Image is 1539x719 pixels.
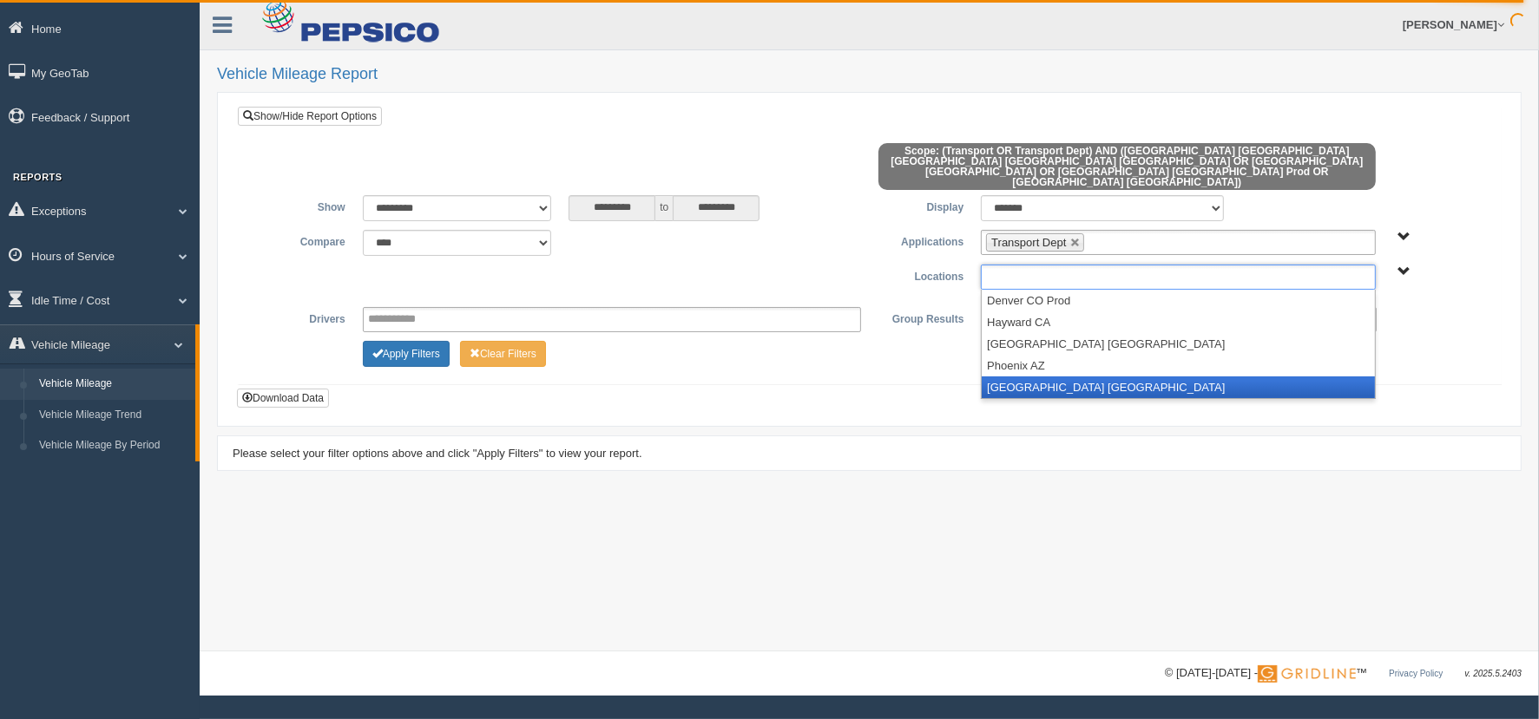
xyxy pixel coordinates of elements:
[870,307,973,328] label: Group Results
[982,311,1375,333] li: Hayward CA
[870,265,973,285] label: Locations
[251,230,354,251] label: Compare
[251,195,354,216] label: Show
[982,333,1375,355] li: [GEOGRAPHIC_DATA] [GEOGRAPHIC_DATA]
[217,66,1522,83] h2: Vehicle Mileage Report
[31,400,195,431] a: Vehicle Mileage Trend
[655,195,673,221] span: to
[870,230,973,251] label: Applications
[982,290,1375,311] li: Denver CO Prod
[878,143,1377,190] span: Scope: (Transport OR Transport Dept) AND ([GEOGRAPHIC_DATA] [GEOGRAPHIC_DATA] [GEOGRAPHIC_DATA] [...
[991,236,1066,249] span: Transport Dept
[237,389,329,408] button: Download Data
[251,307,354,328] label: Drivers
[982,376,1375,398] li: [GEOGRAPHIC_DATA] [GEOGRAPHIC_DATA]
[870,195,973,216] label: Display
[1465,669,1522,678] span: v. 2025.5.2403
[1258,665,1356,683] img: Gridline
[31,430,195,461] a: Vehicle Mileage By Period
[460,341,546,367] button: Change Filter Options
[31,369,195,400] a: Vehicle Mileage
[982,355,1375,376] li: Phoenix AZ
[1389,669,1443,678] a: Privacy Policy
[1165,664,1522,683] div: © [DATE]-[DATE] - ™
[238,107,382,126] a: Show/Hide Report Options
[233,447,642,460] span: Please select your filter options above and click "Apply Filters" to view your report.
[363,341,450,367] button: Change Filter Options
